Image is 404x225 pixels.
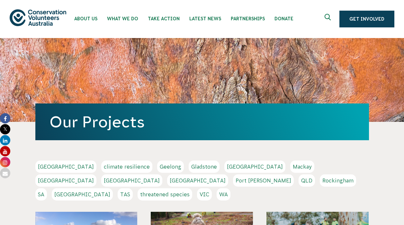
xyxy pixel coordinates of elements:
a: VIC [197,188,212,201]
a: Rockingham [320,174,356,187]
a: Gladstone [189,161,220,173]
a: [GEOGRAPHIC_DATA] [167,174,228,187]
a: Get Involved [339,11,394,27]
span: Donate [274,16,293,21]
a: Mackay [290,161,314,173]
span: About Us [74,16,97,21]
a: Geelong [157,161,184,173]
button: Expand search box Close search box [321,11,336,27]
a: Our Projects [49,113,145,131]
a: SA [35,188,47,201]
img: logo.svg [10,9,66,26]
span: Take Action [148,16,180,21]
a: TAS [118,188,133,201]
span: What We Do [107,16,138,21]
a: WA [217,188,230,201]
span: Partnerships [231,16,265,21]
span: Expand search box [325,14,333,24]
a: Port [PERSON_NAME] [233,174,294,187]
a: threatened species [138,188,192,201]
a: climate resilience [101,161,152,173]
a: [GEOGRAPHIC_DATA] [35,174,96,187]
a: [GEOGRAPHIC_DATA] [101,174,162,187]
a: QLD [299,174,315,187]
a: [GEOGRAPHIC_DATA] [52,188,113,201]
a: [GEOGRAPHIC_DATA] [224,161,285,173]
span: Latest News [189,16,221,21]
a: [GEOGRAPHIC_DATA] [35,161,96,173]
